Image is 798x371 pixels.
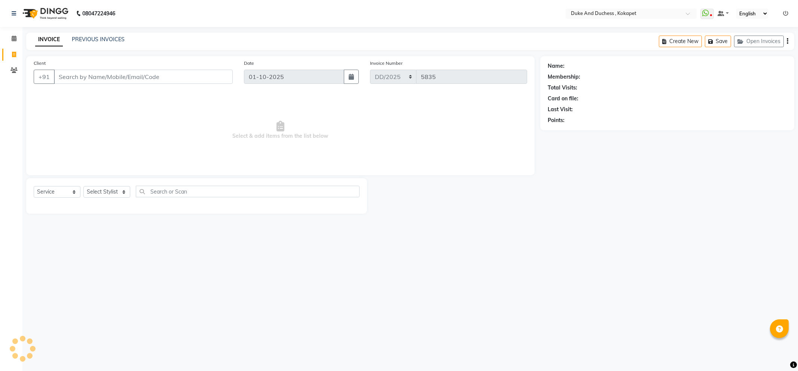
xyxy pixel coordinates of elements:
div: Total Visits: [548,84,577,92]
span: Select & add items from the list below [34,93,527,168]
button: Create New [659,36,702,47]
button: Open Invoices [734,36,784,47]
div: Card on file: [548,95,578,103]
button: +91 [34,70,55,84]
input: Search by Name/Mobile/Email/Code [54,70,233,84]
img: logo [19,3,70,24]
div: Last Visit: [548,106,573,113]
div: Name: [548,62,565,70]
a: PREVIOUS INVOICES [72,36,125,43]
label: Date [244,60,254,67]
input: Search or Scan [136,186,360,197]
label: Client [34,60,46,67]
div: Membership: [548,73,580,81]
iframe: chat widget [767,341,791,364]
button: Save [705,36,731,47]
a: INVOICE [35,33,63,46]
label: Invoice Number [370,60,403,67]
b: 08047224946 [82,3,115,24]
div: Points: [548,116,565,124]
